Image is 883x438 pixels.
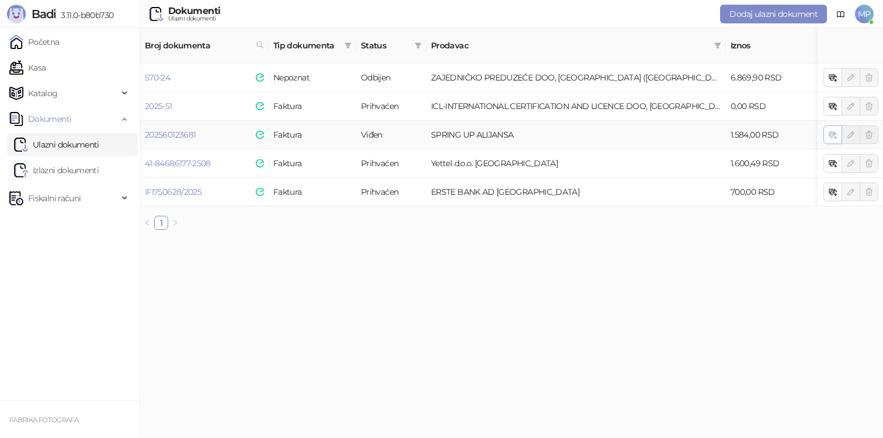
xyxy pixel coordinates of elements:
[415,42,422,49] span: filter
[14,159,99,182] a: Izlazni dokumenti
[273,39,340,52] span: Tip dokumenta
[726,28,819,64] th: Iznos
[145,39,251,52] span: Broj dokumenta
[356,149,426,178] td: Prihvaćen
[356,64,426,92] td: Odbijen
[140,216,154,230] button: left
[729,9,818,19] span: Dodaj ulazni dokument
[32,7,56,21] span: Badi
[356,121,426,149] td: Viđen
[726,92,819,121] td: 0,00 RSD
[155,216,168,229] a: 1
[356,178,426,206] td: Prihvaćen
[269,92,356,121] td: Faktura
[154,216,168,230] li: 1
[56,10,113,20] span: 3.11.0-b80b730
[269,121,356,149] td: Faktura
[145,129,196,140] a: 202560123681
[145,72,170,83] a: 570-24
[172,219,179,226] span: right
[168,6,220,16] div: Dokumenti
[412,37,424,54] span: filter
[9,416,78,424] small: FABRIKA FOTOGRAFA
[712,37,724,54] span: filter
[140,28,269,64] th: Broj dokumenta
[714,42,721,49] span: filter
[726,149,819,178] td: 1.600,49 RSD
[720,5,827,23] button: Dodaj ulazni dokument
[9,56,46,79] a: Kasa
[168,216,182,230] li: Sledeća strana
[269,149,356,178] td: Faktura
[168,216,182,230] button: right
[426,121,726,149] td: SPRING UP ALIJANSA
[145,158,211,169] a: 41-84686177-2508
[9,30,60,54] a: Početna
[726,64,819,92] td: 6.869,90 RSD
[426,28,726,64] th: Prodavac
[726,178,819,206] td: 700,00 RSD
[150,7,164,21] img: Ulazni dokumenti
[431,39,710,52] span: Prodavac
[345,42,352,49] span: filter
[28,107,71,131] span: Dokumenti
[256,159,264,167] img: e-Faktura
[7,5,26,23] img: Logo
[426,149,726,178] td: Yettel d.o.o. Beograd
[140,216,154,230] li: Prethodna strana
[145,101,172,111] a: 2025-51
[256,73,264,82] img: e-Faktura
[356,92,426,121] td: Prihvaćen
[28,82,58,105] span: Katalog
[269,64,356,92] td: Nepoznat
[269,178,356,206] td: Faktura
[855,5,874,23] span: MP
[256,188,264,196] img: e-Faktura
[14,133,99,156] a: Ulazni dokumentiUlazni dokumenti
[256,131,264,139] img: e-Faktura
[168,16,220,22] div: Ulazni dokumenti
[426,64,726,92] td: ZAJEDNIČKO PREDUZEĆE DOO, BEOGRAD (STARI GRAD)
[144,219,151,226] span: left
[145,187,201,197] a: IFI750628/2025
[269,28,356,64] th: Tip dokumenta
[832,5,850,23] a: Dokumentacija
[361,39,410,52] span: Status
[726,121,819,149] td: 1.584,00 RSD
[426,178,726,206] td: ERSTE BANK AD NOVI SAD
[342,37,354,54] span: filter
[426,92,726,121] td: ICL-INTERNATIONAL CERTIFICATION AND LICENCE DOO, BEOGRAD
[256,102,264,110] img: e-Faktura
[28,187,81,210] span: Fiskalni računi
